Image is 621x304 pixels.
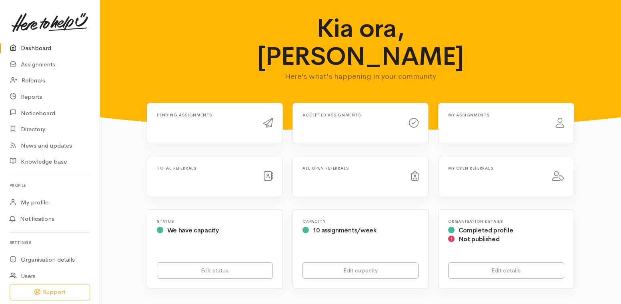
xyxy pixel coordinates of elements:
[302,113,399,117] h6: Accepted assignments
[10,180,90,191] h6: Profile
[157,166,254,170] h6: Total referrals
[240,71,481,82] p: Here's what's happening in your community
[302,262,419,279] a: Edit capacity
[302,166,402,170] h6: All open referrals
[302,219,419,224] h6: Capacity
[157,262,273,279] a: Edit status
[448,219,564,224] h6: Organisation Details
[167,226,219,234] span: We have capacity
[240,14,481,71] h1: Kia ora, [PERSON_NAME]
[10,237,90,248] h6: Settings
[448,166,543,170] h6: My open referrals
[157,219,273,224] h6: Status
[313,226,377,234] span: 10 assignments/week
[459,235,500,243] span: Not published
[448,262,564,279] a: Edit details
[10,284,90,300] button: Support
[157,113,254,117] h6: Pending assignments
[459,226,513,234] span: Completed profile
[448,113,546,117] h6: My assignments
